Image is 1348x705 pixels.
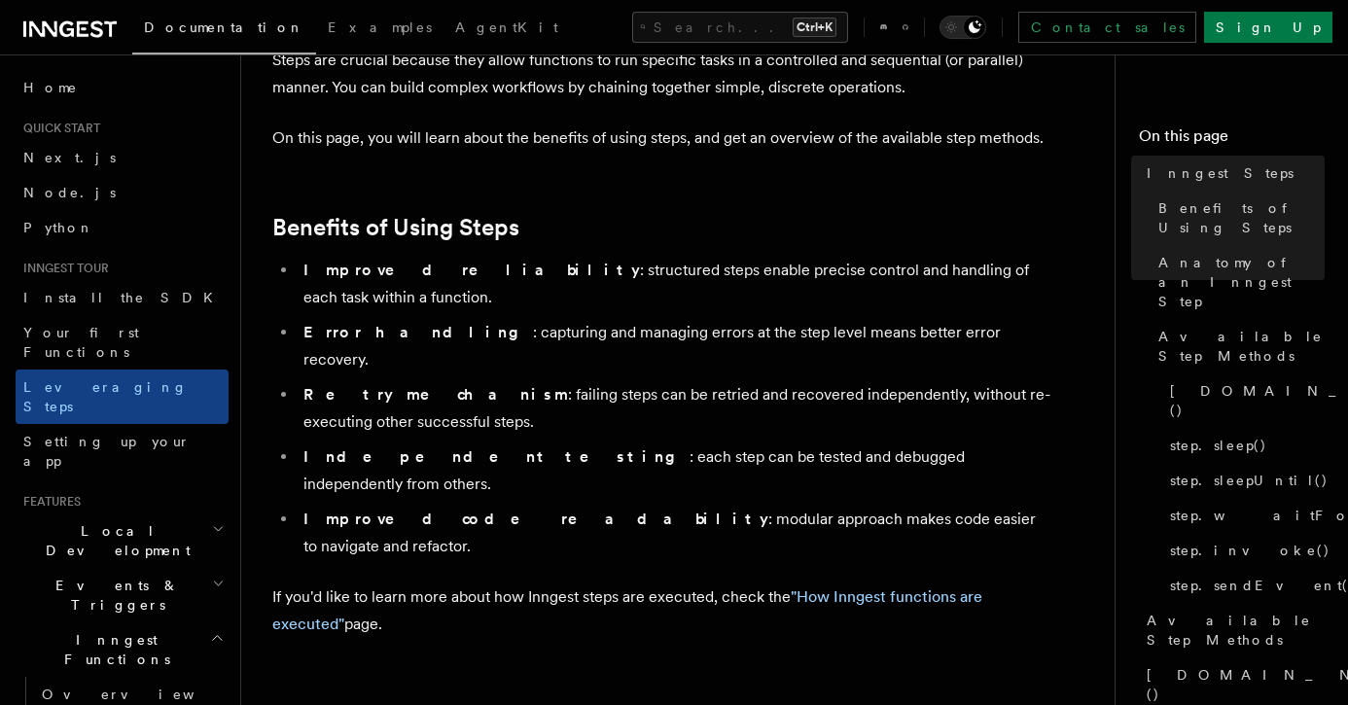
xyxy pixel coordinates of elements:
span: Inngest tour [16,261,109,276]
span: Local Development [16,521,212,560]
span: Features [16,494,81,510]
a: Setting up your app [16,424,229,478]
a: Your first Functions [16,315,229,370]
strong: Improved reliability [303,261,640,279]
p: If you'd like to learn more about how Inngest steps are executed, check the page. [272,583,1050,638]
p: Steps are crucial because they allow functions to run specific tasks in a controlled and sequenti... [272,47,1050,101]
a: step.waitForEvent() [1162,498,1325,533]
kbd: Ctrl+K [793,18,836,37]
li: : structured steps enable precise control and handling of each task within a function. [298,257,1050,311]
a: step.sendEvent() [1162,568,1325,603]
button: Local Development [16,513,229,568]
li: : modular approach makes code easier to navigate and refactor. [298,506,1050,560]
button: Search...Ctrl+K [632,12,848,43]
span: Events & Triggers [16,576,212,615]
span: Setting up your app [23,434,191,469]
button: Inngest Functions [16,622,229,677]
a: step.sleep() [1162,428,1325,463]
a: Python [16,210,229,245]
span: Quick start [16,121,100,136]
span: Available Step Methods [1147,611,1325,650]
a: Available Step Methods [1139,603,1325,657]
strong: Retry mechanism [303,385,568,404]
span: Overview [42,687,242,702]
p: On this page, you will learn about the benefits of using steps, and get an overview of the availa... [272,124,1050,152]
span: AgentKit [455,19,558,35]
span: Leveraging Steps [23,379,188,414]
a: Benefits of Using Steps [1151,191,1325,245]
h4: On this page [1139,124,1325,156]
span: Inngest Steps [1147,163,1294,183]
a: step.invoke() [1162,533,1325,568]
strong: Independent testing [303,447,690,466]
span: Examples [328,19,432,35]
span: Node.js [23,185,116,200]
button: Events & Triggers [16,568,229,622]
span: Python [23,220,94,235]
span: Home [23,78,78,97]
a: Benefits of Using Steps [272,214,519,241]
a: Home [16,70,229,105]
a: [DOMAIN_NAME]() [1162,373,1325,428]
a: Inngest Steps [1139,156,1325,191]
a: step.sleepUntil() [1162,463,1325,498]
span: Your first Functions [23,325,139,360]
a: Documentation [132,6,316,54]
li: : capturing and managing errors at the step level means better error recovery. [298,319,1050,373]
a: Contact sales [1018,12,1196,43]
a: Examples [316,6,443,53]
a: Anatomy of an Inngest Step [1151,245,1325,319]
a: Leveraging Steps [16,370,229,424]
span: Benefits of Using Steps [1158,198,1325,237]
span: Next.js [23,150,116,165]
a: Available Step Methods [1151,319,1325,373]
span: step.invoke() [1170,541,1330,560]
span: Inngest Functions [16,630,210,669]
li: : failing steps can be retried and recovered independently, without re-executing other successful... [298,381,1050,436]
a: Node.js [16,175,229,210]
strong: Improved code readability [303,510,768,528]
a: Sign Up [1204,12,1332,43]
span: step.sleepUntil() [1170,471,1329,490]
span: step.sleep() [1170,436,1267,455]
span: Anatomy of an Inngest Step [1158,253,1325,311]
strong: Error handling [303,323,533,341]
a: Install the SDK [16,280,229,315]
li: : each step can be tested and debugged independently from others. [298,443,1050,498]
a: Next.js [16,140,229,175]
span: Documentation [144,19,304,35]
button: Toggle dark mode [940,16,986,39]
span: Install the SDK [23,290,225,305]
a: AgentKit [443,6,570,53]
span: Available Step Methods [1158,327,1325,366]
